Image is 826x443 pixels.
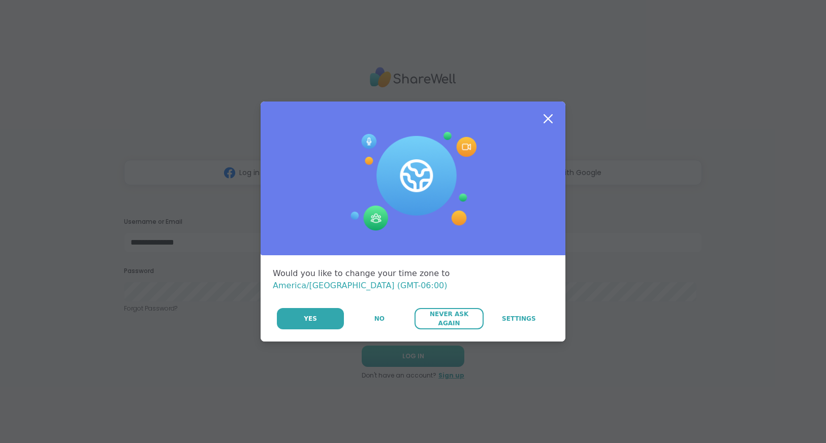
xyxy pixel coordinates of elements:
[502,314,536,323] span: Settings
[273,281,448,290] span: America/[GEOGRAPHIC_DATA] (GMT-06:00)
[273,267,553,292] div: Would you like to change your time zone to
[277,308,344,329] button: Yes
[485,308,553,329] a: Settings
[350,132,476,231] img: Session Experience
[420,310,478,328] span: Never Ask Again
[415,308,483,329] button: Never Ask Again
[374,314,385,323] span: No
[304,314,317,323] span: Yes
[345,308,414,329] button: No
